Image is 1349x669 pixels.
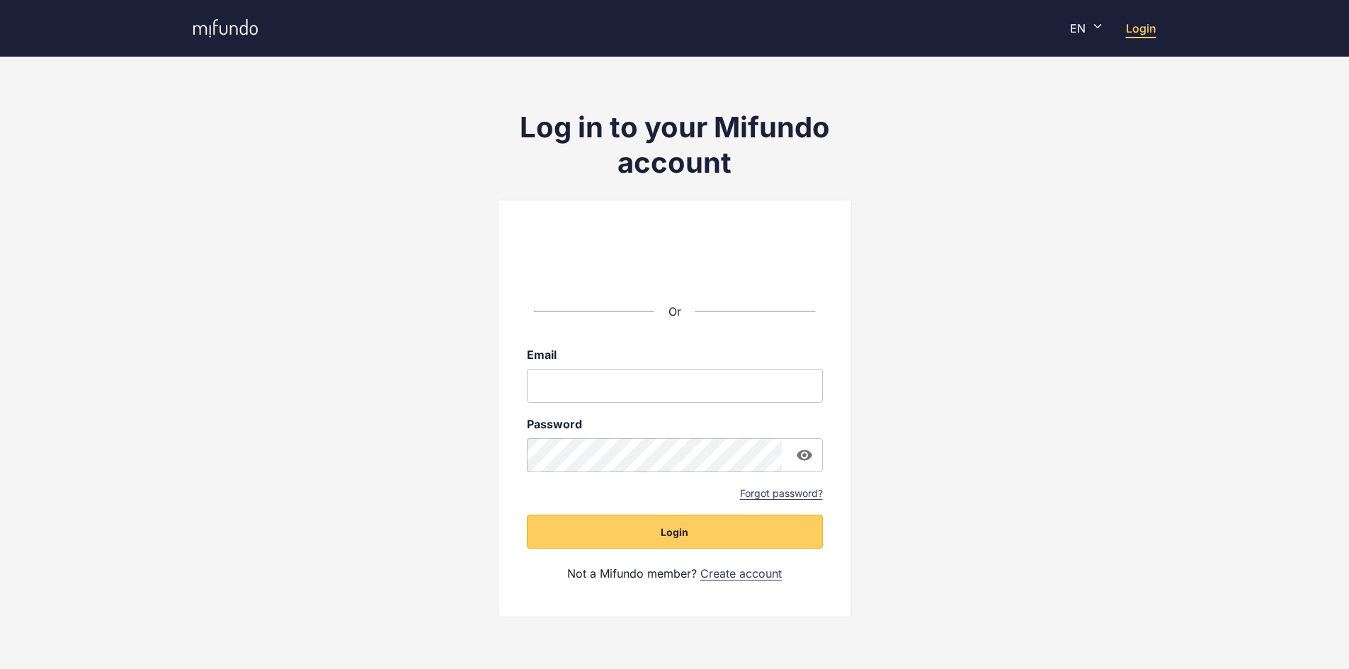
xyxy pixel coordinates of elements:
[1070,22,1103,35] div: EN
[740,486,823,501] a: Forgot password?
[527,515,823,549] button: Login
[668,304,681,319] span: Or
[1126,21,1156,35] a: Login
[554,246,795,277] iframe: Sign in with Google Button
[527,417,823,431] label: Password
[498,110,852,181] h1: Log in to your Mifundo account
[700,566,782,581] a: Create account
[661,525,688,539] span: Login
[567,566,697,581] span: Not a Mifundo member?
[527,348,823,362] label: Email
